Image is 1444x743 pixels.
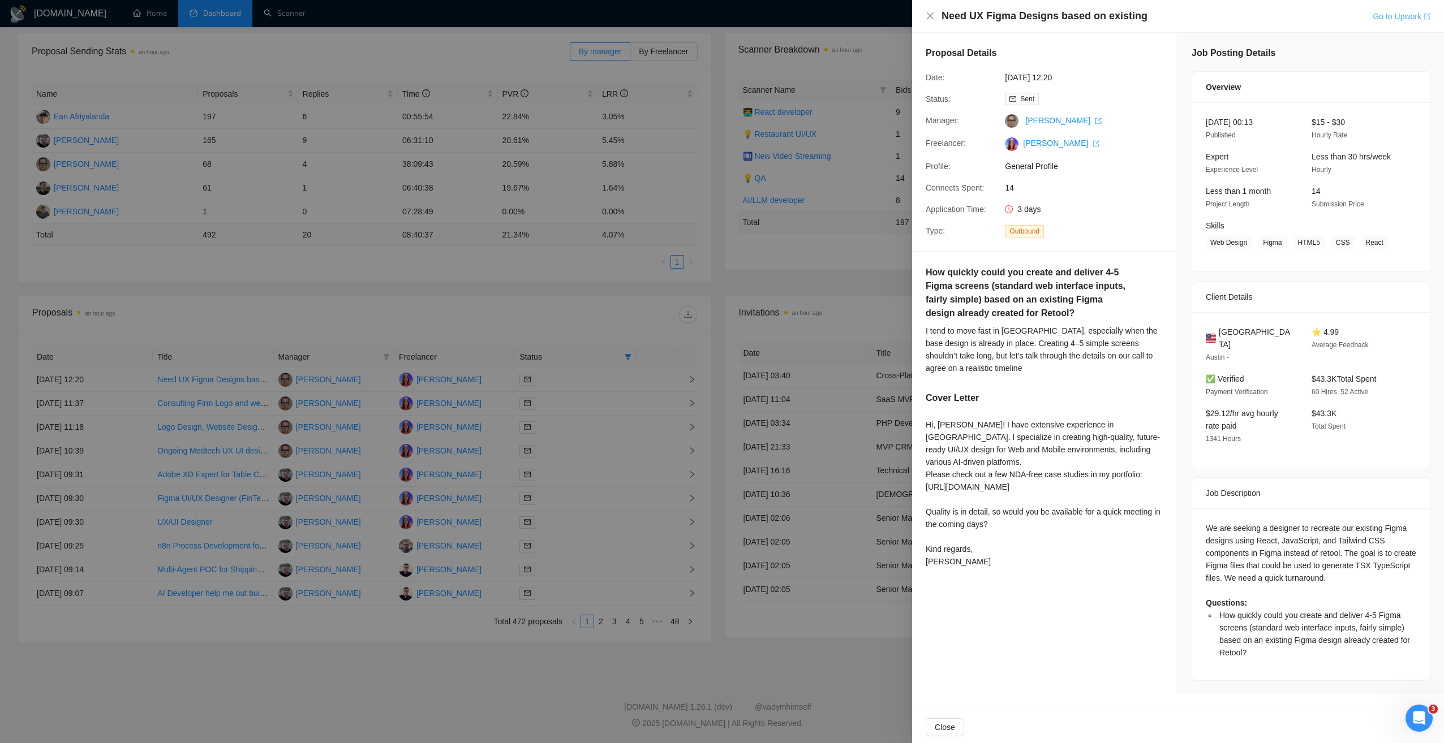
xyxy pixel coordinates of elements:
[1206,409,1278,430] span: $29.12/hr avg hourly rate paid
[1023,139,1099,148] a: [PERSON_NAME] export
[1361,236,1388,249] span: React
[1429,705,1438,714] span: 3
[1192,46,1275,60] h5: Job Posting Details
[926,73,944,82] span: Date:
[1312,409,1336,418] span: $43.3K
[1206,388,1267,396] span: Payment Verification
[1093,140,1099,147] span: export
[1406,705,1433,732] iframe: Intercom live chat
[1005,205,1013,213] span: clock-circle
[1206,522,1416,659] div: We are seeking a designer to recreate our existing Figma designs using React, JavaScript, and Tai...
[1017,205,1041,214] span: 3 days
[1020,95,1034,103] span: Sent
[1206,187,1271,196] span: Less than 1 month
[1206,118,1253,127] span: [DATE] 00:13
[1206,81,1241,93] span: Overview
[1312,200,1364,208] span: Submission Price
[1312,118,1345,127] span: $15 - $30
[926,718,964,736] button: Close
[1293,236,1325,249] span: HTML5
[926,46,996,60] h5: Proposal Details
[942,9,1148,23] h4: Need UX Figma Designs based on existing
[1005,160,1175,172] span: General Profile
[1095,118,1102,124] span: export
[1206,435,1241,443] span: 1341 Hours
[1005,225,1044,237] span: Outbound
[1312,327,1339,336] span: ⭐ 4.99
[1312,131,1347,139] span: Hourly Rate
[935,721,955,733] span: Close
[926,183,985,192] span: Connects Spent:
[1219,611,1410,657] span: How quickly could you create and deliver 4-5 Figma screens (standard web interface inputs, fairly...
[926,11,935,21] button: Close
[1258,236,1286,249] span: Figma
[1331,236,1355,249] span: CSS
[926,205,986,214] span: Application Time:
[926,226,945,235] span: Type:
[926,94,951,103] span: Status:
[1005,137,1018,151] img: c1o0rOVReXCKi1bnQSsgHbaWbvfM_HSxWVsvTMtH2C50utd8VeU_52zlHuo4ie9fkT
[1206,152,1228,161] span: Expert
[1312,152,1391,161] span: Less than 30 hrs/week
[1312,187,1321,196] span: 14
[1219,326,1293,351] span: [GEOGRAPHIC_DATA]
[1206,131,1236,139] span: Published
[1312,388,1368,396] span: 60 Hires, 52 Active
[1373,12,1430,21] a: Go to Upworkexport
[926,266,1128,320] h5: How quickly could you create and deliver 4-5 Figma screens (standard web interface inputs, fairly...
[1312,422,1346,430] span: Total Spent
[1005,71,1175,84] span: [DATE] 12:20
[1206,236,1252,249] span: Web Design
[926,162,951,171] span: Profile:
[926,391,979,405] h5: Cover Letter
[1025,116,1102,125] a: [PERSON_NAME] export
[1206,282,1416,312] div: Client Details
[1206,332,1216,344] img: 🇺🇸
[1206,353,1229,361] span: Austin -
[1009,96,1016,102] span: mail
[1206,598,1247,607] strong: Questions:
[1312,374,1376,383] span: $43.3K Total Spent
[1424,13,1430,20] span: export
[1312,341,1369,349] span: Average Feedback
[1312,166,1331,174] span: Hourly
[1206,221,1224,230] span: Skills
[926,11,935,20] span: close
[1005,182,1175,194] span: 14
[926,418,1164,568] div: Hi, [PERSON_NAME]! I have extensive experience in [GEOGRAPHIC_DATA]. I specialize in creating hig...
[926,116,959,125] span: Manager:
[1206,374,1244,383] span: ✅ Verified
[1206,200,1249,208] span: Project Length
[926,325,1164,374] div: I tend to move fast in [GEOGRAPHIC_DATA], especially when the base design is already in place. Cr...
[926,139,966,148] span: Freelancer:
[1206,166,1258,174] span: Experience Level
[1206,478,1416,508] div: Job Description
